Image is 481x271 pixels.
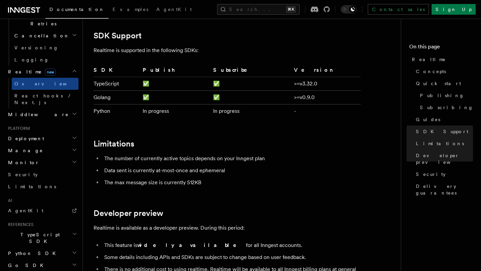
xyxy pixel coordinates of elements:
button: Search...⌘K [217,4,300,15]
span: Deployment [5,135,44,142]
button: Python SDK [5,247,78,259]
li: The max message size is currently 512KB [102,178,361,187]
button: TypeScript SDK [5,229,78,247]
span: Subscribing [420,104,473,111]
a: Security [413,168,473,180]
button: Manage [5,145,78,157]
th: Publish [140,66,211,77]
p: Realtime is available as a developer preview. During this period: [94,223,361,233]
a: Developer preview [413,150,473,168]
a: Versioning [12,42,78,54]
a: AgentKit [152,2,196,18]
span: Concepts [416,68,446,75]
a: Subscribing [417,101,473,113]
a: SDK Support [94,31,142,40]
th: Subscribe [210,66,291,77]
span: Limitations [8,184,56,189]
a: Security [5,169,78,181]
p: Realtime is supported in the following SDKs: [94,46,361,55]
span: Manage [5,147,43,154]
span: Security [416,171,446,178]
span: Security [8,172,38,177]
td: ✅ [210,90,291,104]
td: >=v3.32.0 [291,77,361,90]
kbd: ⌘K [286,6,296,13]
span: Go SDK [5,262,47,269]
td: ✅ [140,77,211,90]
button: Middleware [5,108,78,120]
span: Documentation [49,7,105,12]
span: References [5,222,33,227]
a: Realtime [409,53,473,65]
span: Realtime [5,68,56,75]
td: Golang [94,90,140,104]
div: Realtimenew [5,78,78,108]
a: Limitations [5,181,78,193]
td: In progress [140,104,211,118]
a: Contact sales [368,4,429,15]
span: Versioning [14,45,58,50]
td: ✅ [210,77,291,90]
a: Concepts [413,65,473,77]
span: Quick start [416,80,461,87]
span: Publishing [420,92,464,99]
span: Guides [416,116,440,123]
span: AgentKit [8,208,43,213]
li: Data sent is currently at-most-once and ephemeral [102,166,361,175]
a: Sign Up [432,4,476,15]
td: >=v0.9.0 [291,90,361,104]
span: Cancellation [12,32,69,39]
button: Errors & Retries [12,11,78,30]
span: Platform [5,126,30,131]
li: This feature is for all Inngest accounts. [102,241,361,250]
button: Monitor [5,157,78,169]
a: Delivery guarantees [413,180,473,199]
li: Some details including APIs and SDKs are subject to change based on user feedback. [102,253,361,262]
span: Delivery guarantees [416,183,473,196]
a: Guides [413,113,473,125]
a: Publishing [417,89,473,101]
a: AgentKit [5,205,78,217]
strong: widely available [137,242,246,248]
a: Documentation [45,2,109,19]
span: Python SDK [5,250,60,257]
span: Developer preview [416,152,473,166]
button: Cancellation [12,30,78,42]
h4: On this page [409,43,473,53]
span: Limitations [416,140,464,147]
th: SDK [94,66,140,77]
span: TypeScript SDK [5,231,72,245]
a: Limitations [413,138,473,150]
li: The number of currently active topics depends on your Inngest plan [102,154,361,163]
span: SDK Support [416,128,468,135]
a: Quick start [413,77,473,89]
button: Deployment [5,132,78,145]
span: Monitor [5,159,39,166]
a: Logging [12,54,78,66]
td: ✅ [140,90,211,104]
a: Limitations [94,139,134,149]
span: Errors & Retries [12,14,72,27]
span: Middleware [5,111,69,118]
span: Logging [14,57,49,62]
a: Examples [109,2,152,18]
span: AI [5,198,12,203]
a: Developer preview [94,209,163,218]
a: Overview [12,78,78,90]
span: Examples [113,7,148,12]
button: Realtimenew [5,66,78,78]
span: Overview [14,81,83,86]
a: SDK Support [413,125,473,138]
td: In progress [210,104,291,118]
span: AgentKit [156,7,192,12]
td: TypeScript [94,77,140,90]
th: Version [291,66,361,77]
button: Toggle dark mode [341,5,357,13]
span: Realtime [412,56,446,63]
a: React hooks / Next.js [12,90,78,108]
span: new [45,68,56,76]
span: React hooks / Next.js [14,93,73,105]
td: - [291,104,361,118]
td: Python [94,104,140,118]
